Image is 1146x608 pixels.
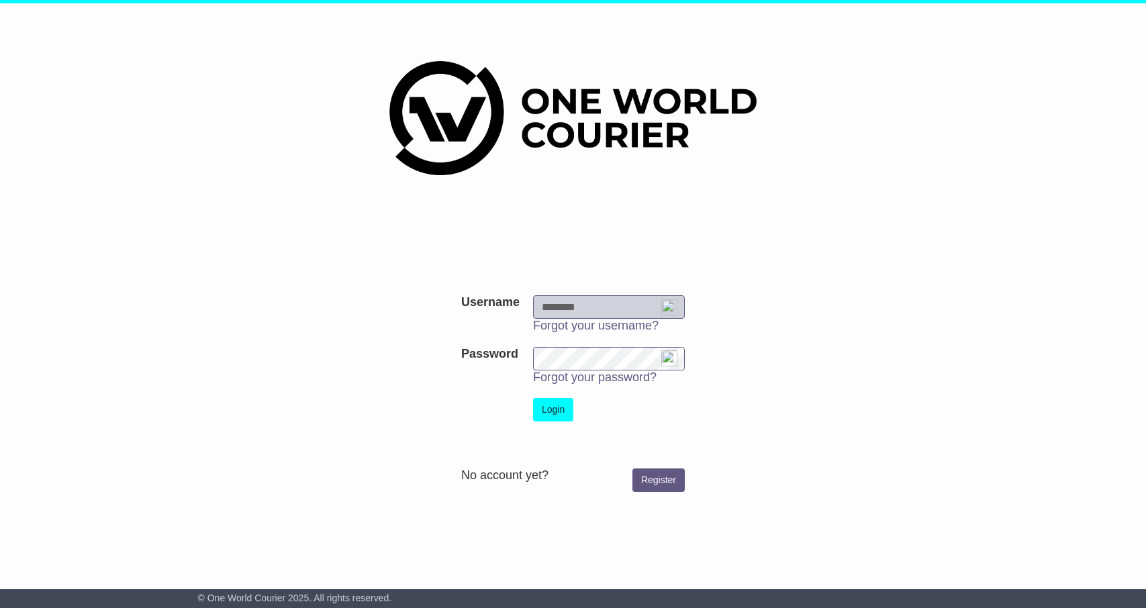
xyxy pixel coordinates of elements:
img: ext_logo_danger.svg [661,350,677,366]
label: Username [461,295,520,310]
img: One World [389,61,756,175]
a: Forgot your username? [533,319,659,332]
button: Login [533,398,573,421]
label: Password [461,347,518,362]
div: No account yet? [461,468,685,483]
img: ext_logo_danger.svg [661,299,677,315]
span: © One World Courier 2025. All rights reserved. [198,593,392,603]
a: Forgot your password? [533,370,657,384]
a: Register [632,468,685,492]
